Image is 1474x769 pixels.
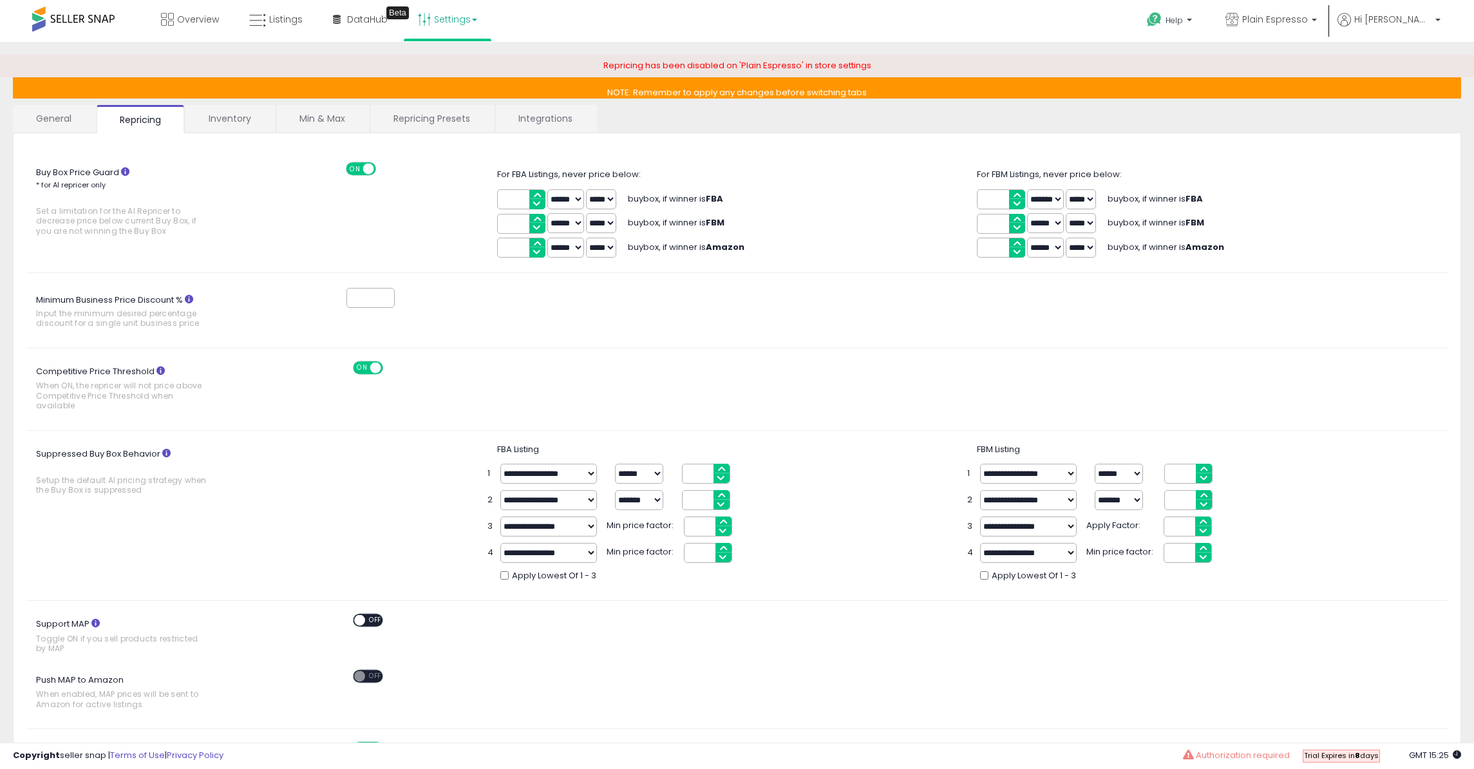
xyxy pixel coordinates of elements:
a: Repricing [97,105,184,133]
b: FBM [706,216,724,229]
span: When ON, the repricer will not price above Competitive Price Threshold when available [36,381,207,410]
b: Amazon [706,241,744,253]
span: Authorization required [1196,749,1290,761]
span: 3 [487,520,494,533]
span: OFF [365,615,386,626]
a: Privacy Policy [167,749,223,761]
label: Support MAP [26,614,247,660]
span: ON [354,362,370,373]
span: FBA Listing [497,443,539,455]
label: Buy Box Price Guard [26,162,247,242]
span: Hi [PERSON_NAME] [1354,13,1431,26]
span: buybox, if winner is [628,216,724,229]
span: 2 [487,494,494,506]
span: For FBA Listings, never price below: [497,168,641,180]
span: 3 [967,520,974,533]
span: ON [347,164,363,175]
b: Amazon [1186,241,1224,253]
span: Min price factor: [607,517,677,532]
a: Help [1137,2,1205,42]
span: OFF [365,670,386,681]
div: Tooltip anchor [386,6,409,19]
p: NOTE: Remember to apply any changes before switching tabs [13,77,1461,99]
i: Get Help [1146,12,1162,28]
span: Trial Expires in days [1304,750,1379,761]
span: OFF [373,164,394,175]
a: Inventory [185,105,274,132]
a: Terms of Use [110,749,165,761]
span: Repricing has been disabled on 'Plain Espresso' in store settings [603,59,871,71]
a: Min & Max [276,105,368,132]
div: seller snap | | [13,750,223,762]
span: For FBM Listings, never price below: [977,168,1122,180]
span: OFF [381,362,402,373]
label: Competitive Price Threshold [26,361,247,417]
span: buybox, if winner is [628,193,723,205]
span: 2 [967,494,974,506]
span: Min price factor: [1086,543,1157,558]
b: 8 [1355,750,1360,761]
span: 1 [487,468,494,480]
span: Help [1166,15,1183,26]
span: 1 [967,468,974,480]
span: Apply Lowest Of 1 - 3 [512,570,596,582]
label: Suppressed Buy Box Behavior [26,444,247,502]
span: 4 [967,547,974,559]
span: buybox, if winner is [628,241,744,253]
b: FBA [1186,193,1203,205]
span: Input the minimum desired percentage discount for a single unit business price. [36,309,207,328]
span: Set a limitation for the AI Repricer to decrease price below current Buy Box, if you are not winn... [36,206,207,236]
span: Listings [269,13,303,26]
span: FBM Listing [977,443,1020,455]
span: buybox, if winner is [1108,241,1224,253]
span: Setup the default AI pricing strategy when the Buy Box is suppressed [36,475,207,495]
span: Min price factor: [607,543,677,558]
label: Push MAP to Amazon [26,670,247,716]
span: DataHub [347,13,388,26]
span: 4 [487,547,494,559]
span: 2025-10-9 15:25 GMT [1409,749,1461,761]
span: buybox, if winner is [1108,193,1203,205]
b: FBA [706,193,723,205]
span: Plain Espresso [1242,13,1308,26]
a: Integrations [495,105,596,132]
strong: Copyright [13,749,60,761]
a: General [13,105,95,132]
span: Overview [177,13,219,26]
span: When enabled, MAP prices will be sent to Amazon for active listings. [36,689,207,709]
a: Repricing Presets [370,105,493,132]
span: Apply Lowest Of 1 - 3 [992,570,1076,582]
span: buybox, if winner is [1108,216,1204,229]
span: Toggle ON if you sell products restricted by MAP [36,634,207,654]
label: Minimum Business Price Discount % [26,290,247,335]
b: FBM [1186,216,1204,229]
small: * for AI repricer only [36,180,106,190]
span: Apply Factor: [1086,517,1157,532]
a: Hi [PERSON_NAME] [1337,13,1441,42]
